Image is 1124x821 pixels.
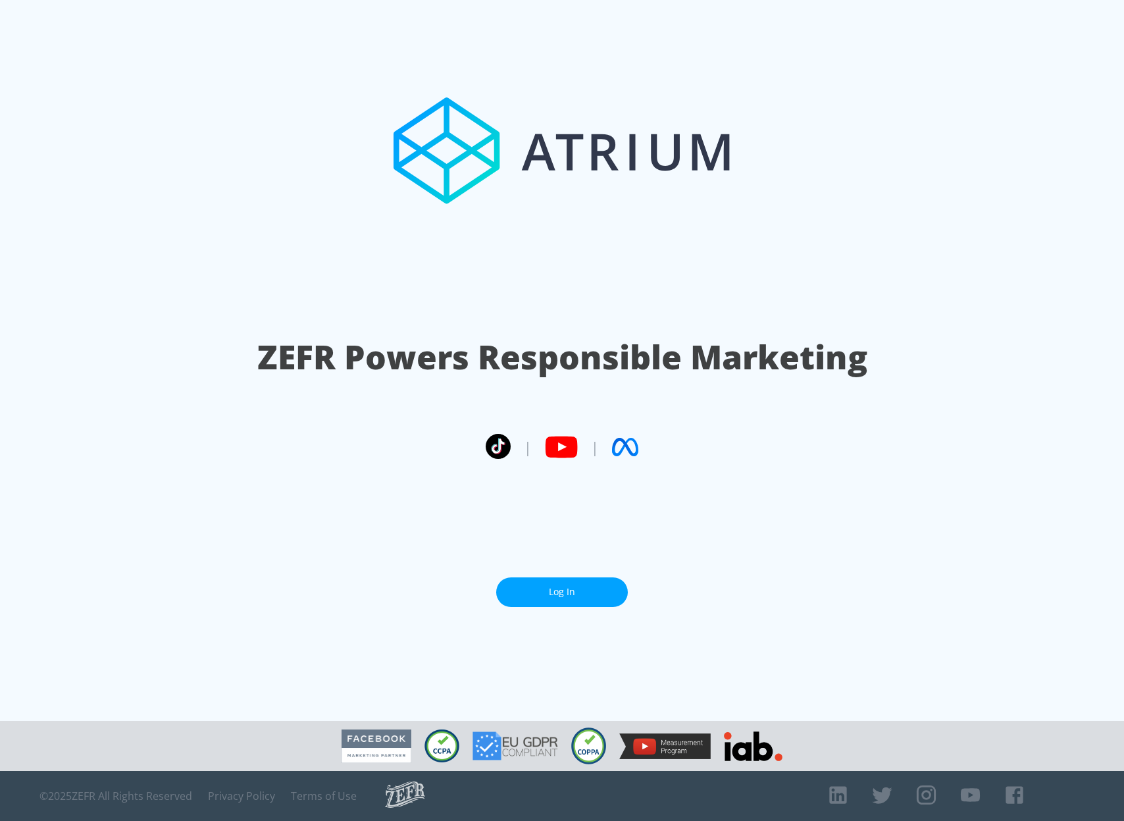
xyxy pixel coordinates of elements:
[619,733,711,759] img: YouTube Measurement Program
[39,789,192,803] span: © 2025 ZEFR All Rights Reserved
[291,789,357,803] a: Terms of Use
[257,334,867,380] h1: ZEFR Powers Responsible Marketing
[591,437,599,457] span: |
[473,731,558,760] img: GDPR Compliant
[524,437,532,457] span: |
[208,789,275,803] a: Privacy Policy
[571,728,606,764] img: COPPA Compliant
[342,729,411,763] img: Facebook Marketing Partner
[724,731,782,761] img: IAB
[496,577,628,607] a: Log In
[424,729,459,762] img: CCPA Compliant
